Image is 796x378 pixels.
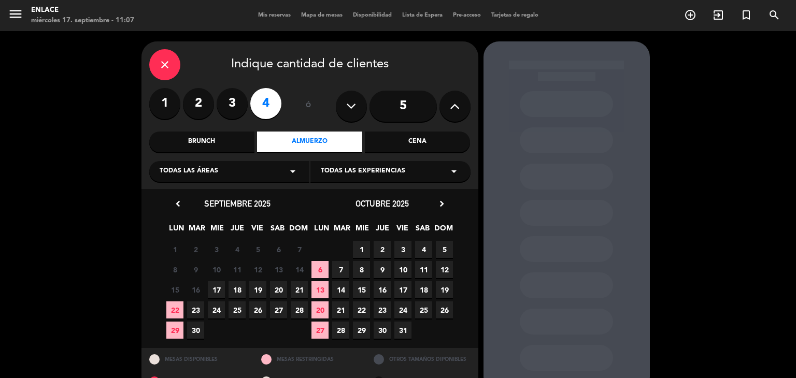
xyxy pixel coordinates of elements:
[187,281,204,298] span: 16
[356,198,409,209] span: octubre 2025
[187,241,204,258] span: 2
[333,222,350,239] span: MAR
[397,12,448,18] span: Lista de Espera
[269,222,286,239] span: SAB
[684,9,696,21] i: add_circle_outline
[187,301,204,318] span: 23
[287,165,299,178] i: arrow_drop_down
[149,49,471,80] div: Indique cantidad de clientes
[208,222,225,239] span: MIE
[394,322,411,339] span: 31
[374,281,391,298] span: 16
[353,281,370,298] span: 15
[332,281,349,298] span: 14
[31,16,134,26] div: miércoles 17. septiembre - 11:07
[257,132,362,152] div: Almuerzo
[374,222,391,239] span: JUE
[436,198,447,209] i: chevron_right
[253,348,366,370] div: MESAS RESTRINGIDAS
[31,5,134,16] div: Enlace
[249,301,266,318] span: 26
[292,88,325,124] div: ó
[374,301,391,318] span: 23
[436,281,453,298] span: 19
[434,222,451,239] span: DOM
[291,261,308,278] span: 14
[448,12,486,18] span: Pre-acceso
[394,222,411,239] span: VIE
[311,261,329,278] span: 6
[173,198,183,209] i: chevron_left
[332,261,349,278] span: 7
[311,322,329,339] span: 27
[296,12,348,18] span: Mapa de mesas
[217,88,248,119] label: 3
[436,301,453,318] span: 26
[229,301,246,318] span: 25
[348,12,397,18] span: Disponibilidad
[311,281,329,298] span: 13
[249,261,266,278] span: 12
[291,281,308,298] span: 21
[740,9,752,21] i: turned_in_not
[250,88,281,119] label: 4
[414,222,431,239] span: SAB
[353,222,371,239] span: MIE
[208,281,225,298] span: 17
[353,301,370,318] span: 22
[436,241,453,258] span: 5
[166,241,183,258] span: 1
[208,261,225,278] span: 10
[394,241,411,258] span: 3
[208,241,225,258] span: 3
[486,12,544,18] span: Tarjetas de regalo
[188,222,205,239] span: MAR
[249,281,266,298] span: 19
[187,261,204,278] span: 9
[270,241,287,258] span: 6
[249,241,266,258] span: 5
[332,301,349,318] span: 21
[141,348,254,370] div: MESAS DISPONIBLES
[415,301,432,318] span: 25
[311,301,329,318] span: 20
[321,166,405,177] span: Todas las experiencias
[8,6,23,22] i: menu
[374,261,391,278] span: 9
[353,261,370,278] span: 8
[204,198,271,209] span: septiembre 2025
[187,322,204,339] span: 30
[166,322,183,339] span: 29
[415,261,432,278] span: 11
[8,6,23,25] button: menu
[415,241,432,258] span: 4
[291,301,308,318] span: 28
[229,241,246,258] span: 4
[270,281,287,298] span: 20
[374,322,391,339] span: 30
[289,222,306,239] span: DOM
[149,132,254,152] div: Brunch
[229,281,246,298] span: 18
[332,322,349,339] span: 28
[183,88,214,119] label: 2
[249,222,266,239] span: VIE
[291,241,308,258] span: 7
[374,241,391,258] span: 2
[313,222,330,239] span: LUN
[166,301,183,318] span: 22
[168,222,185,239] span: LUN
[166,261,183,278] span: 8
[353,241,370,258] span: 1
[448,165,460,178] i: arrow_drop_down
[394,261,411,278] span: 10
[436,261,453,278] span: 12
[768,9,780,21] i: search
[270,261,287,278] span: 13
[229,261,246,278] span: 11
[712,9,724,21] i: exit_to_app
[270,301,287,318] span: 27
[366,348,478,370] div: OTROS TAMAÑOS DIPONIBLES
[365,132,470,152] div: Cena
[229,222,246,239] span: JUE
